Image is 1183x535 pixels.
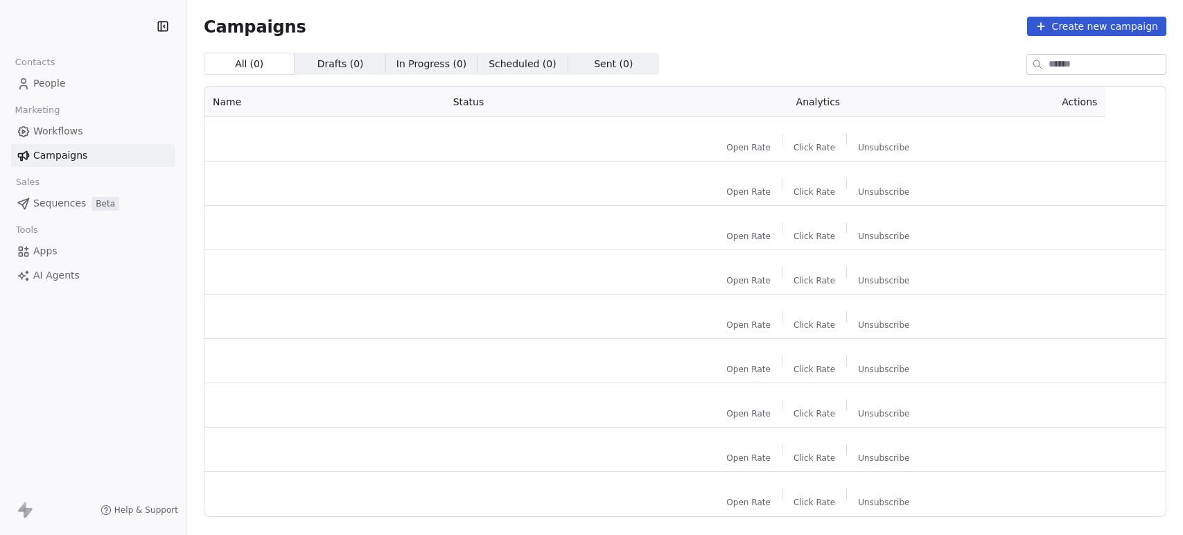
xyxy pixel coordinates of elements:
[11,240,175,263] a: Apps
[10,172,46,193] span: Sales
[794,186,835,198] span: Click Rate
[1027,17,1166,36] button: Create new campaign
[794,275,835,286] span: Click Rate
[33,148,87,163] span: Campaigns
[594,57,633,71] span: Sent ( 0 )
[794,231,835,242] span: Click Rate
[11,192,175,215] a: SequencesBeta
[726,319,771,331] span: Open Rate
[445,87,664,117] th: Status
[858,364,909,375] span: Unsubscribe
[11,144,175,167] a: Campaigns
[726,497,771,508] span: Open Rate
[726,142,771,153] span: Open Rate
[858,275,909,286] span: Unsubscribe
[858,497,909,508] span: Unsubscribe
[9,100,66,121] span: Marketing
[726,275,771,286] span: Open Rate
[33,244,58,258] span: Apps
[489,57,557,71] span: Scheduled ( 0 )
[10,220,44,240] span: Tools
[11,120,175,143] a: Workflows
[972,87,1105,117] th: Actions
[794,364,835,375] span: Click Rate
[114,505,178,516] span: Help & Support
[858,453,909,464] span: Unsubscribe
[858,186,909,198] span: Unsubscribe
[794,142,835,153] span: Click Rate
[11,264,175,287] a: AI Agents
[726,231,771,242] span: Open Rate
[33,76,66,91] span: People
[9,52,61,73] span: Contacts
[858,319,909,331] span: Unsubscribe
[858,408,909,419] span: Unsubscribe
[204,87,445,117] th: Name
[11,72,175,95] a: People
[33,124,83,139] span: Workflows
[33,196,86,211] span: Sequences
[33,268,80,283] span: AI Agents
[794,453,835,464] span: Click Rate
[663,87,972,117] th: Analytics
[726,364,771,375] span: Open Rate
[858,142,909,153] span: Unsubscribe
[100,505,178,516] a: Help & Support
[794,497,835,508] span: Click Rate
[794,408,835,419] span: Click Rate
[726,186,771,198] span: Open Rate
[396,57,467,71] span: In Progress ( 0 )
[317,57,364,71] span: Drafts ( 0 )
[794,319,835,331] span: Click Rate
[91,197,119,211] span: Beta
[204,17,306,36] span: Campaigns
[726,408,771,419] span: Open Rate
[726,453,771,464] span: Open Rate
[858,231,909,242] span: Unsubscribe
